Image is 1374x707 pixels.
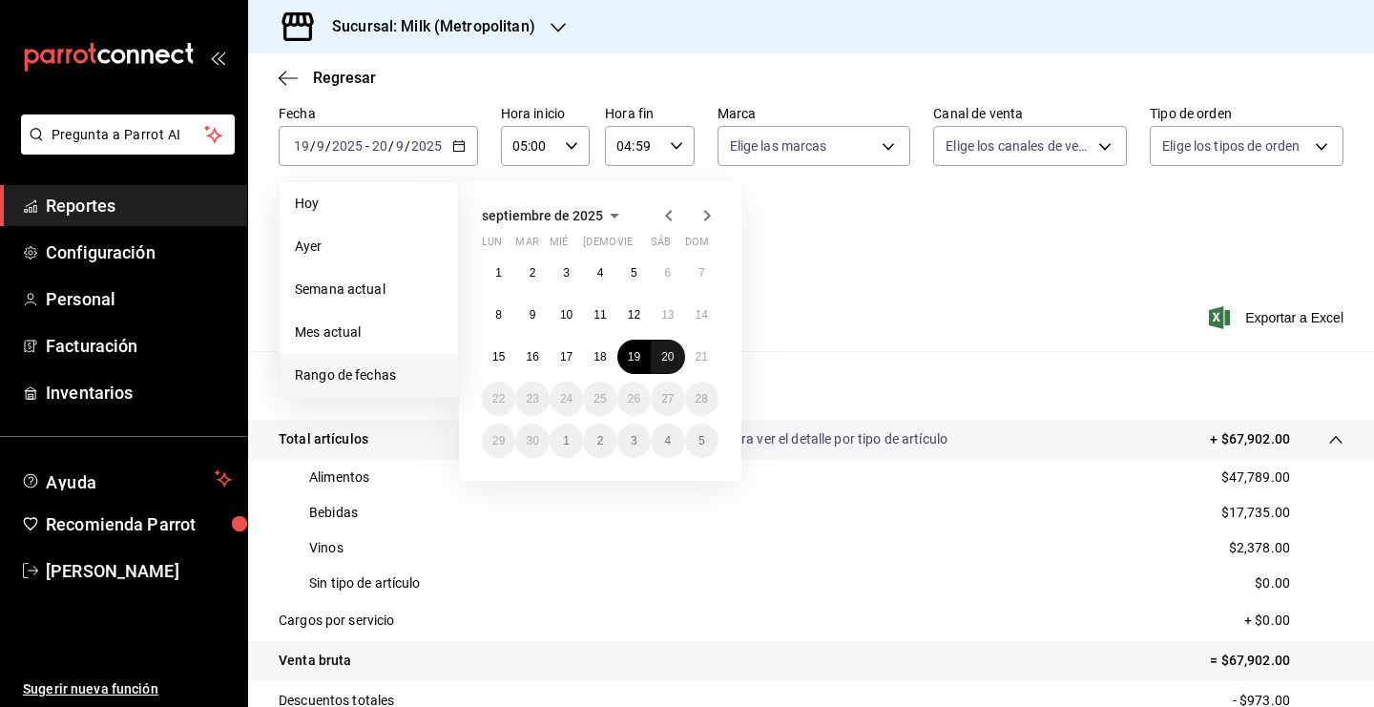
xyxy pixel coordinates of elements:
[563,266,570,280] abbr: 3 de septiembre de 2025
[628,350,640,364] abbr: 19 de septiembre de 2025
[46,558,232,584] span: [PERSON_NAME]
[279,611,395,631] p: Cargos por servicio
[651,340,684,374] button: 20 de septiembre de 2025
[617,298,651,332] button: 12 de septiembre de 2025
[23,679,232,699] span: Sugerir nueva función
[279,651,351,671] p: Venta bruta
[583,256,616,290] button: 4 de septiembre de 2025
[685,256,718,290] button: 7 de septiembre de 2025
[593,392,606,405] abbr: 25 de septiembre de 2025
[583,340,616,374] button: 18 de septiembre de 2025
[696,308,708,322] abbr: 14 de septiembre de 2025
[685,340,718,374] button: 21 de septiembre de 2025
[279,374,1343,397] p: Resumen
[309,468,369,488] p: Alimentos
[295,280,443,300] span: Semana actual
[526,350,538,364] abbr: 16 de septiembre de 2025
[317,15,535,38] h3: Sucursal: Milk (Metropolitan)
[651,424,684,458] button: 4 de octubre de 2025
[482,236,502,256] abbr: lunes
[52,125,205,145] span: Pregunta a Parrot AI
[365,138,369,154] span: -
[1221,468,1290,488] p: $47,789.00
[550,298,583,332] button: 10 de septiembre de 2025
[661,392,674,405] abbr: 27 de septiembre de 2025
[617,236,633,256] abbr: viernes
[617,340,651,374] button: 19 de septiembre de 2025
[405,138,410,154] span: /
[1162,136,1300,156] span: Elige los tipos de orden
[946,136,1092,156] span: Elige los canales de venta
[661,308,674,322] abbr: 13 de septiembre de 2025
[388,138,394,154] span: /
[685,236,709,256] abbr: domingo
[46,468,207,490] span: Ayuda
[1213,306,1343,329] button: Exportar a Excel
[651,298,684,332] button: 13 de septiembre de 2025
[550,340,583,374] button: 17 de septiembre de 2025
[210,50,225,65] button: open_drawer_menu
[651,236,671,256] abbr: sábado
[631,434,637,447] abbr: 3 de octubre de 2025
[718,107,911,120] label: Marca
[617,424,651,458] button: 3 de octubre de 2025
[583,382,616,416] button: 25 de septiembre de 2025
[46,239,232,265] span: Configuración
[1210,429,1290,449] p: + $67,902.00
[46,380,232,405] span: Inventarios
[313,69,376,87] span: Regresar
[482,382,515,416] button: 22 de septiembre de 2025
[1244,611,1343,631] p: + $0.00
[295,365,443,385] span: Rango de fechas
[698,266,705,280] abbr: 7 de septiembre de 2025
[295,237,443,257] span: Ayer
[631,266,637,280] abbr: 5 de septiembre de 2025
[550,382,583,416] button: 24 de septiembre de 2025
[279,429,368,449] p: Total artículos
[279,69,376,87] button: Regresar
[617,256,651,290] button: 5 de septiembre de 2025
[295,322,443,343] span: Mes actual
[331,138,364,154] input: ----
[46,286,232,312] span: Personal
[550,424,583,458] button: 1 de octubre de 2025
[1150,107,1343,120] label: Tipo de orden
[593,308,606,322] abbr: 11 de septiembre de 2025
[495,266,502,280] abbr: 1 de septiembre de 2025
[309,573,421,593] p: Sin tipo de artículo
[560,308,572,322] abbr: 10 de septiembre de 2025
[526,434,538,447] abbr: 30 de septiembre de 2025
[482,208,603,223] span: septiembre de 2025
[515,298,549,332] button: 9 de septiembre de 2025
[1221,503,1290,523] p: $17,735.00
[492,350,505,364] abbr: 15 de septiembre de 2025
[550,236,568,256] abbr: miércoles
[1229,538,1290,558] p: $2,378.00
[325,138,331,154] span: /
[550,256,583,290] button: 3 de septiembre de 2025
[410,138,443,154] input: ----
[46,511,232,537] span: Recomienda Parrot
[482,256,515,290] button: 1 de septiembre de 2025
[664,434,671,447] abbr: 4 de octubre de 2025
[395,138,405,154] input: --
[617,382,651,416] button: 26 de septiembre de 2025
[482,340,515,374] button: 15 de septiembre de 2025
[560,392,572,405] abbr: 24 de septiembre de 2025
[933,107,1127,120] label: Canal de venta
[309,538,343,558] p: Vinos
[21,114,235,155] button: Pregunta a Parrot AI
[279,107,478,120] label: Fecha
[583,424,616,458] button: 2 de octubre de 2025
[526,392,538,405] abbr: 23 de septiembre de 2025
[628,392,640,405] abbr: 26 de septiembre de 2025
[515,236,538,256] abbr: martes
[371,138,388,154] input: --
[730,136,827,156] span: Elige las marcas
[482,424,515,458] button: 29 de septiembre de 2025
[309,503,358,523] p: Bebidas
[293,138,310,154] input: --
[651,382,684,416] button: 27 de septiembre de 2025
[295,194,443,214] span: Hoy
[46,333,232,359] span: Facturación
